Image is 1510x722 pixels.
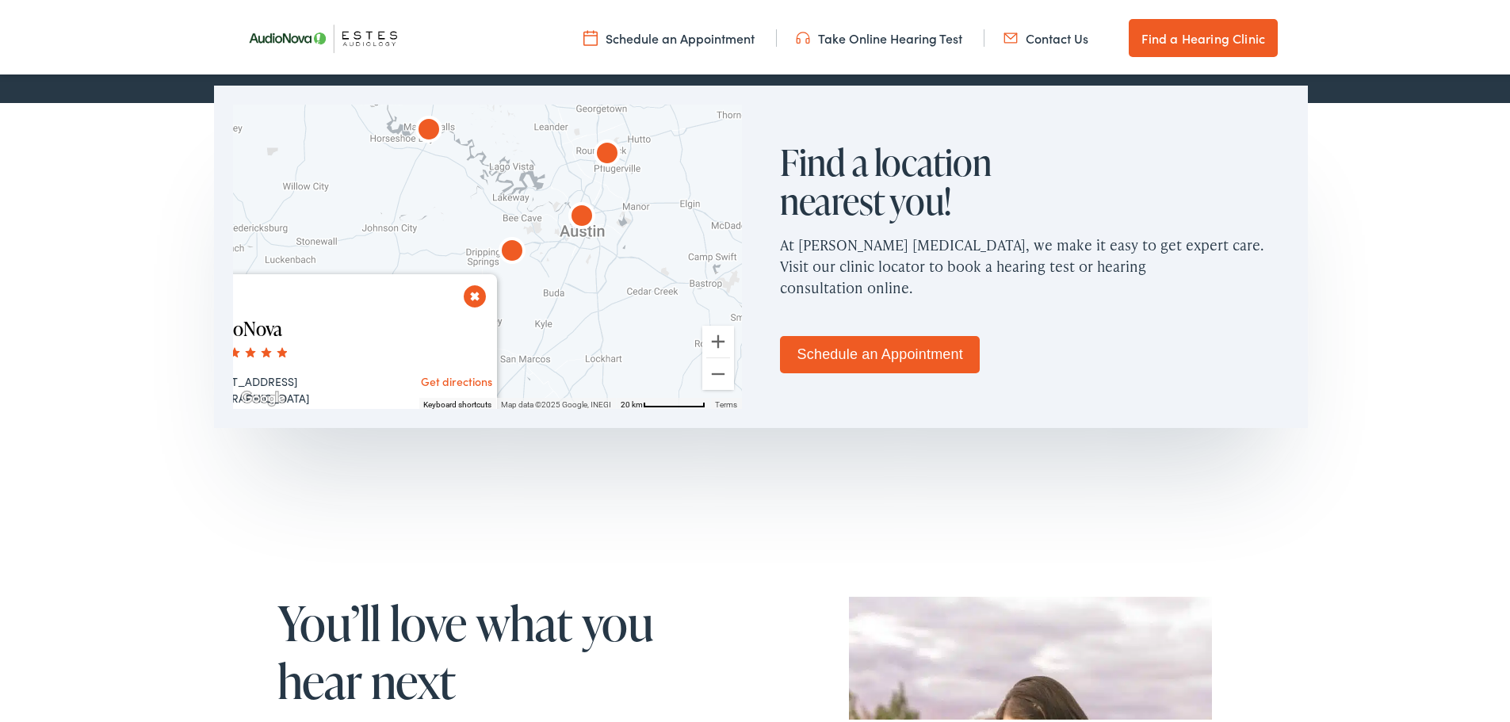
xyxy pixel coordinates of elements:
a: AudioNova [196,312,282,338]
a: Find a Hearing Clinic [1129,16,1278,54]
div: [STREET_ADDRESS] [196,370,376,387]
div: AudioNova [556,189,607,240]
a: Open this area in Google Maps (opens a new window) [237,385,289,406]
h2: Find a location nearest you! [780,139,1034,218]
span: Map data ©2025 Google, INEGI [501,397,611,406]
span: you [582,594,653,646]
a: Schedule an Appointment [583,26,755,44]
span: next [371,651,456,704]
a: Terms (opens in new tab) [715,397,737,406]
button: Zoom out [702,355,734,387]
span: 4.8 [196,342,290,357]
div: AudioNova [582,127,633,178]
img: utility icon [583,26,598,44]
img: utility icon [1003,26,1018,44]
a: Contact Us [1003,26,1088,44]
a: Take Online Hearing Test [796,26,962,44]
span: what [476,594,573,646]
button: Zoom in [702,323,734,354]
div: AudioNova [403,103,454,154]
button: Keyboard shortcuts [423,396,491,407]
a: Get directions [421,370,492,386]
img: utility icon [796,26,810,44]
span: 20 km [621,397,643,406]
img: Google [237,385,289,406]
p: At [PERSON_NAME] [MEDICAL_DATA], we make it easy to get expert care. Visit our clinic locator to ... [780,218,1289,308]
button: Close [461,279,489,307]
div: AudioNova [487,224,537,275]
button: Map Scale: 20 km per 75 pixels [616,395,710,406]
a: Schedule an Appointment [780,333,980,370]
span: love [390,594,467,646]
span: hear [277,651,362,704]
span: You’ll [277,594,380,646]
